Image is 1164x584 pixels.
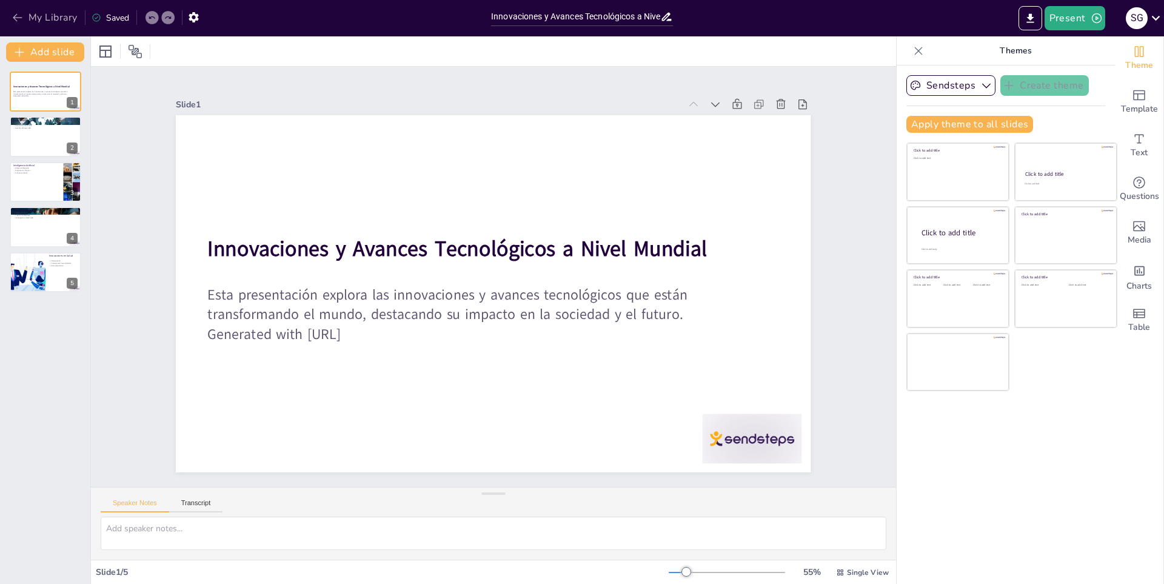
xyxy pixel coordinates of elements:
div: Change the overall theme [1115,36,1163,80]
strong: Innovaciones y Avances Tecnológicos a Nivel Mundial [13,85,70,88]
p: Acceso Equitativo [49,264,78,267]
div: 2 [67,143,78,153]
button: Transcript [169,499,223,512]
span: Theme [1125,59,1153,72]
p: Generated with [URL] [13,95,78,98]
p: La Revolución Digital [13,119,78,123]
span: Single View [847,568,889,577]
div: Click to add title [1025,170,1106,178]
button: s g [1126,6,1148,30]
div: Click to add text [914,284,941,287]
div: 4 [67,233,78,244]
button: Sendsteps [906,75,995,96]
p: Conectividad Global [13,122,78,124]
div: Click to add title [914,275,1000,280]
span: Text [1131,146,1148,159]
p: Esta presentación explora las innovaciones y avances tecnológicos que están transformando el mund... [208,285,779,324]
p: Cambio Climático [13,212,78,215]
span: Template [1121,102,1158,116]
div: Click to add text [1022,284,1060,287]
div: Click to add title [1022,212,1108,216]
div: Click to add title [1022,275,1108,280]
div: Click to add text [943,284,971,287]
div: 55 % [797,566,826,578]
div: 5 [10,252,81,292]
div: Get real-time input from your audience [1115,167,1163,211]
div: Click to add title [921,227,999,238]
span: Charts [1126,280,1152,293]
p: Investigación y Desarrollo [13,216,78,219]
p: Innovaciones en Salud [49,254,78,258]
div: Click to add title [914,148,1000,153]
button: Create theme [1000,75,1089,96]
div: Layout [96,42,115,61]
p: Tratamientos Personalizados [49,262,78,264]
p: Diagnósticos Precisos [13,169,60,172]
p: Esta presentación explora las innovaciones y avances tecnológicos que están transformando el mund... [13,91,78,95]
p: Generated with [URL] [208,324,779,344]
button: Present [1045,6,1105,30]
div: 3 [10,162,81,202]
p: Eficiencia Mejorada [13,167,60,169]
div: Slide 1 [176,99,680,110]
p: Creación de Empleos [13,215,78,217]
div: 1 [67,97,78,108]
div: 4 [10,207,81,247]
span: Questions [1120,190,1159,203]
p: Themes [928,36,1103,65]
span: Position [128,44,142,59]
span: Table [1128,321,1150,334]
div: s g [1126,7,1148,29]
button: Speaker Notes [101,499,169,512]
div: 5 [67,278,78,289]
p: Acceso a la Información [13,124,78,127]
div: Add a table [1115,298,1163,342]
div: Add text boxes [1115,124,1163,167]
p: Cuestiones Éticas [13,172,60,174]
input: Insert title [491,8,660,25]
div: Click to add text [973,284,1000,287]
div: 3 [67,187,78,198]
div: Click to add text [914,157,1000,160]
div: Click to add text [1025,183,1105,186]
p: Inteligencia Artificial [13,164,60,167]
span: Media [1128,233,1151,247]
p: Telemedicina [49,260,78,262]
div: Add images, graphics, shapes or video [1115,211,1163,255]
div: Click to add text [1069,284,1107,287]
p: Energías Renovables [13,209,78,212]
button: Apply theme to all slides [906,116,1033,133]
div: Add charts and graphs [1115,255,1163,298]
button: Add slide [6,42,84,62]
div: Slide 1 / 5 [96,566,669,578]
button: My Library [9,8,82,27]
div: Click to add body [921,247,998,250]
strong: Innovaciones y Avances Tecnológicos a Nivel Mundial [208,235,707,263]
div: Saved [92,12,129,24]
p: Desafíos de Seguridad [13,126,78,129]
div: 1 [10,72,81,112]
div: 2 [10,116,81,156]
div: Add ready made slides [1115,80,1163,124]
button: Export to PowerPoint [1018,6,1042,30]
